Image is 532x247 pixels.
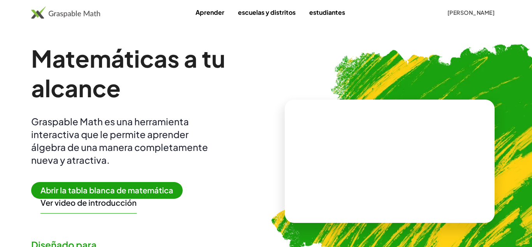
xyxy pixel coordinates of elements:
[31,44,254,103] h1: Matemáticas a tu alcance
[189,5,231,19] a: Aprender
[41,198,137,208] button: Ver video de introducción
[331,132,448,191] video: Qué es esto? Esto es una notación dinámica de matemáticas. La notación dinámica de las matemática...
[303,5,351,19] a: estudiantes
[232,5,302,19] a: escuelas y distritos
[441,5,501,19] button: [PERSON_NAME]
[31,115,218,166] div: Graspable Math es una herramienta interactiva que le permite aprender álgebra de una manera compl...
[31,182,183,199] span: Abrir la tabla blanca de matemática
[447,9,495,16] span: [PERSON_NAME]
[31,187,189,195] a: Abrir la tabla blanca de matemática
